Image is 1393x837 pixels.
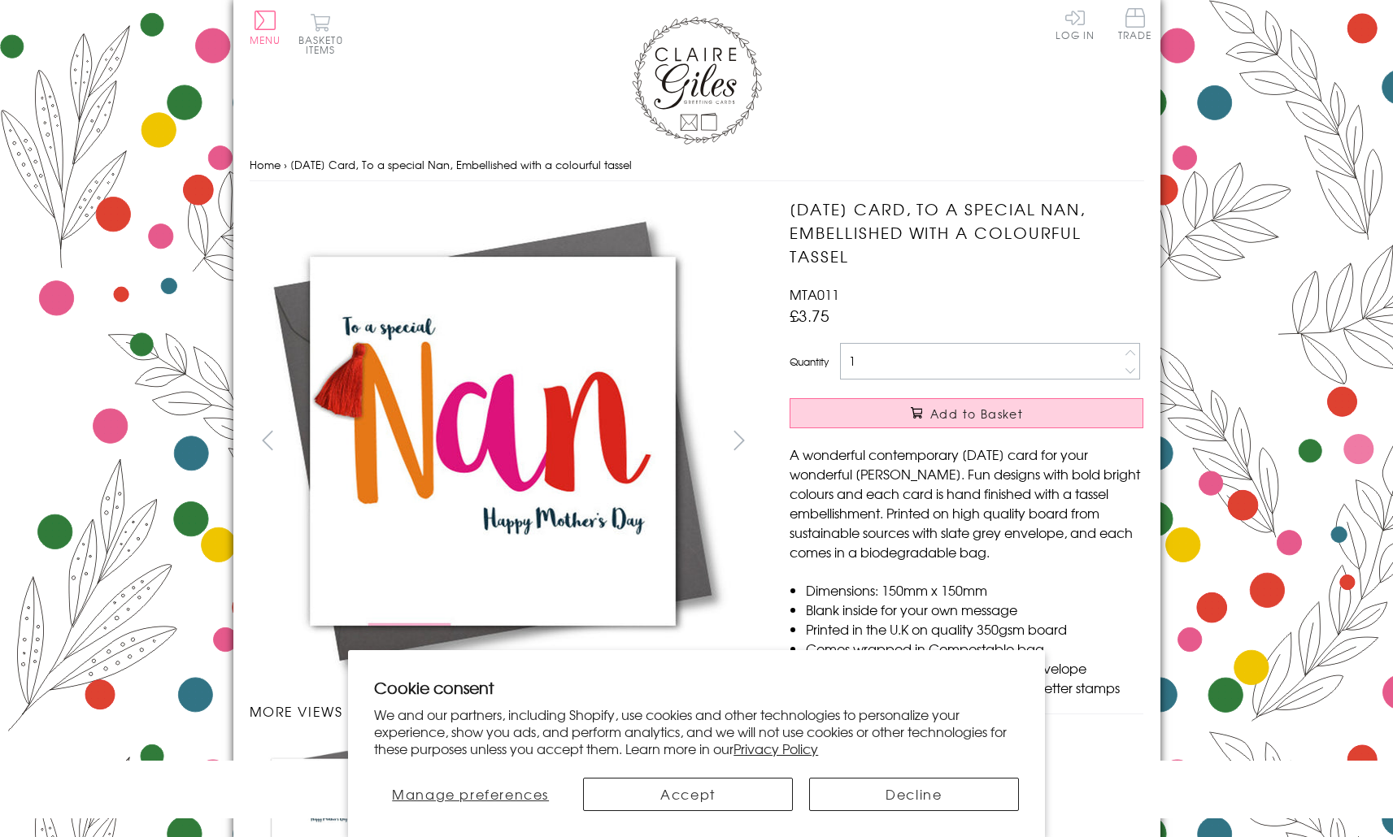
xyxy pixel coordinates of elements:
[806,580,1143,600] li: Dimensions: 150mm x 150mm
[306,33,343,57] span: 0 items
[806,619,1143,639] li: Printed in the U.K on quality 350gsm board
[790,354,829,369] label: Quantity
[720,422,757,458] button: next
[250,33,281,47] span: Menu
[757,197,1245,685] img: Mother's Day Card, To a special Nan, Embellished with a colourful tassel
[806,639,1143,658] li: Comes wrapped in Compostable bag
[250,422,286,458] button: prev
[806,600,1143,619] li: Blank inside for your own message
[583,778,793,811] button: Accept
[809,778,1019,811] button: Decline
[1118,8,1152,43] a: Trade
[250,11,281,45] button: Menu
[392,784,549,804] span: Manage preferences
[250,701,758,721] h3: More views
[284,157,287,172] span: ›
[374,706,1019,757] p: We and our partners, including Shopify, use cookies and other technologies to personalize your ex...
[790,197,1143,267] h1: [DATE] Card, To a special Nan, Embellished with a colourful tassel
[290,157,632,172] span: [DATE] Card, To a special Nan, Embellished with a colourful tassel
[374,676,1019,699] h2: Cookie consent
[1056,8,1095,40] a: Log In
[930,405,1023,422] span: Add to Basket
[734,739,818,758] a: Privacy Policy
[790,445,1143,562] p: A wonderful contemporary [DATE] card for your wonderful [PERSON_NAME]. Fun designs with bold brig...
[374,778,567,811] button: Manage preferences
[249,197,737,685] img: Mother's Day Card, To a special Nan, Embellished with a colourful tassel
[790,284,839,304] span: MTA011
[298,13,343,54] button: Basket0 items
[632,16,762,145] img: Claire Giles Greetings Cards
[790,398,1143,428] button: Add to Basket
[250,149,1144,182] nav: breadcrumbs
[790,304,829,327] span: £3.75
[1118,8,1152,40] span: Trade
[250,157,281,172] a: Home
